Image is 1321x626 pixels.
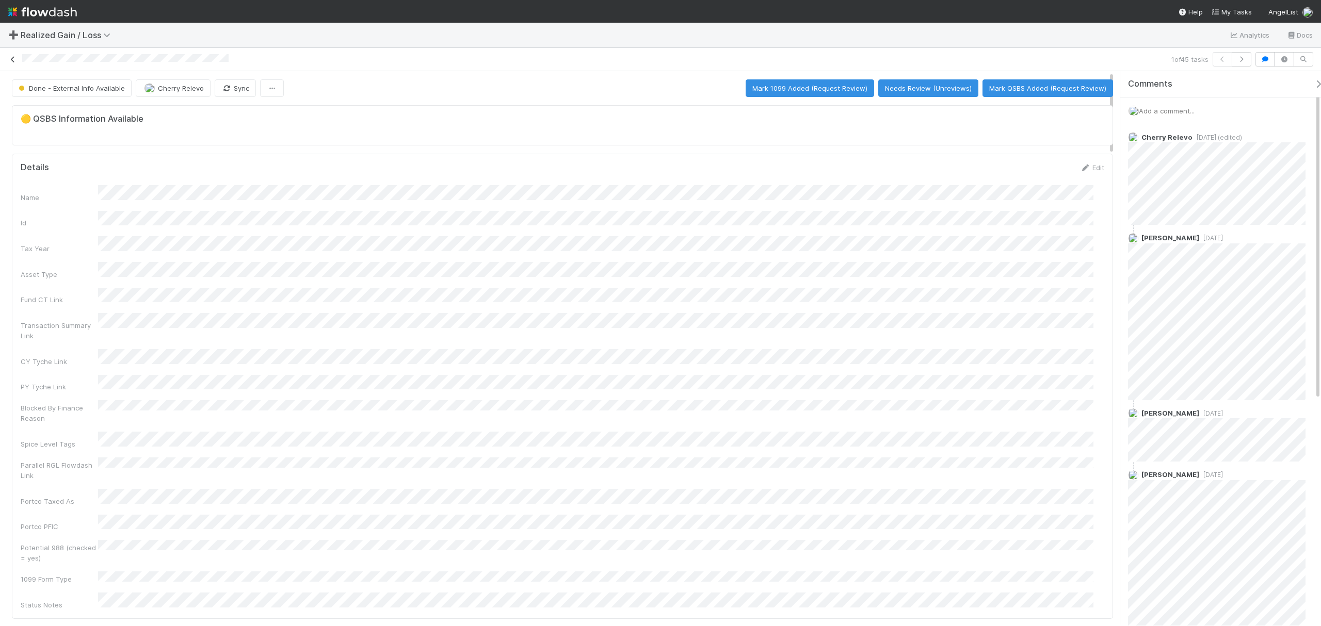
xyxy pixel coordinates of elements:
div: Help [1178,7,1203,17]
div: Tax Year [21,243,98,254]
a: Docs [1286,29,1313,41]
div: Status Notes [21,600,98,610]
img: avatar_1c2f0edd-858e-4812-ac14-2a8986687c67.png [1128,132,1138,142]
span: Comments [1128,79,1172,89]
a: My Tasks [1211,7,1252,17]
div: PY Tyche Link [21,382,98,392]
div: Transaction Summary Link [21,320,98,341]
img: avatar_bc42736a-3f00-4d10-a11d-d22e63cdc729.png [1302,7,1313,18]
div: Parallel RGL Flowdash Link [21,460,98,481]
span: [PERSON_NAME] [1141,470,1199,479]
div: Asset Type [21,269,98,279]
span: Realized Gain / Loss [21,30,116,40]
div: Fund CT Link [21,294,98,305]
h5: Details [21,162,49,173]
span: ➕ [8,30,19,39]
span: [DATE] [1199,234,1223,242]
span: [DATE] [1199,471,1223,479]
div: Name [21,192,98,203]
div: Id [21,218,98,228]
button: Needs Review (Unreviews) [878,79,978,97]
span: Cherry Relevo [1141,133,1193,141]
span: AngelList [1268,8,1298,16]
span: [DATE] (edited) [1193,134,1242,141]
button: Cherry Relevo [136,79,211,97]
span: 1 of 45 tasks [1171,54,1209,64]
div: 1099 Form Type [21,574,98,584]
span: My Tasks [1211,8,1252,16]
img: avatar_1c2f0edd-858e-4812-ac14-2a8986687c67.png [144,83,155,93]
img: avatar_04ed6c9e-3b93-401c-8c3a-8fad1b1fc72c.png [1128,470,1138,480]
div: CY Tyche Link [21,356,98,367]
img: avatar_bc42736a-3f00-4d10-a11d-d22e63cdc729.png [1129,106,1139,116]
button: Mark QSBS Added (Request Review) [982,79,1113,97]
div: Blocked By Finance Reason [21,403,98,423]
span: Cherry Relevo [158,84,204,92]
button: Sync [215,79,256,97]
span: Add a comment... [1139,107,1195,115]
img: avatar_04ed6c9e-3b93-401c-8c3a-8fad1b1fc72c.png [1128,233,1138,243]
div: Portco PFIC [21,521,98,532]
span: [PERSON_NAME] [1141,234,1199,242]
a: Edit [1080,163,1104,172]
h5: 🟡 QSBS Information Available [21,114,1104,124]
span: [DATE] [1199,409,1223,417]
div: Potential 988 (checked = yes) [21,542,98,563]
img: avatar_04ed6c9e-3b93-401c-8c3a-8fad1b1fc72c.png [1128,408,1138,418]
img: logo-inverted-e16ddd16eac7371096b0.svg [8,3,77,21]
span: [PERSON_NAME] [1141,409,1199,417]
div: Portco Taxed As [21,496,98,506]
div: Spice Level Tags [21,439,98,449]
button: Mark 1099 Added (Request Review) [746,79,874,97]
a: Analytics [1229,29,1270,41]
